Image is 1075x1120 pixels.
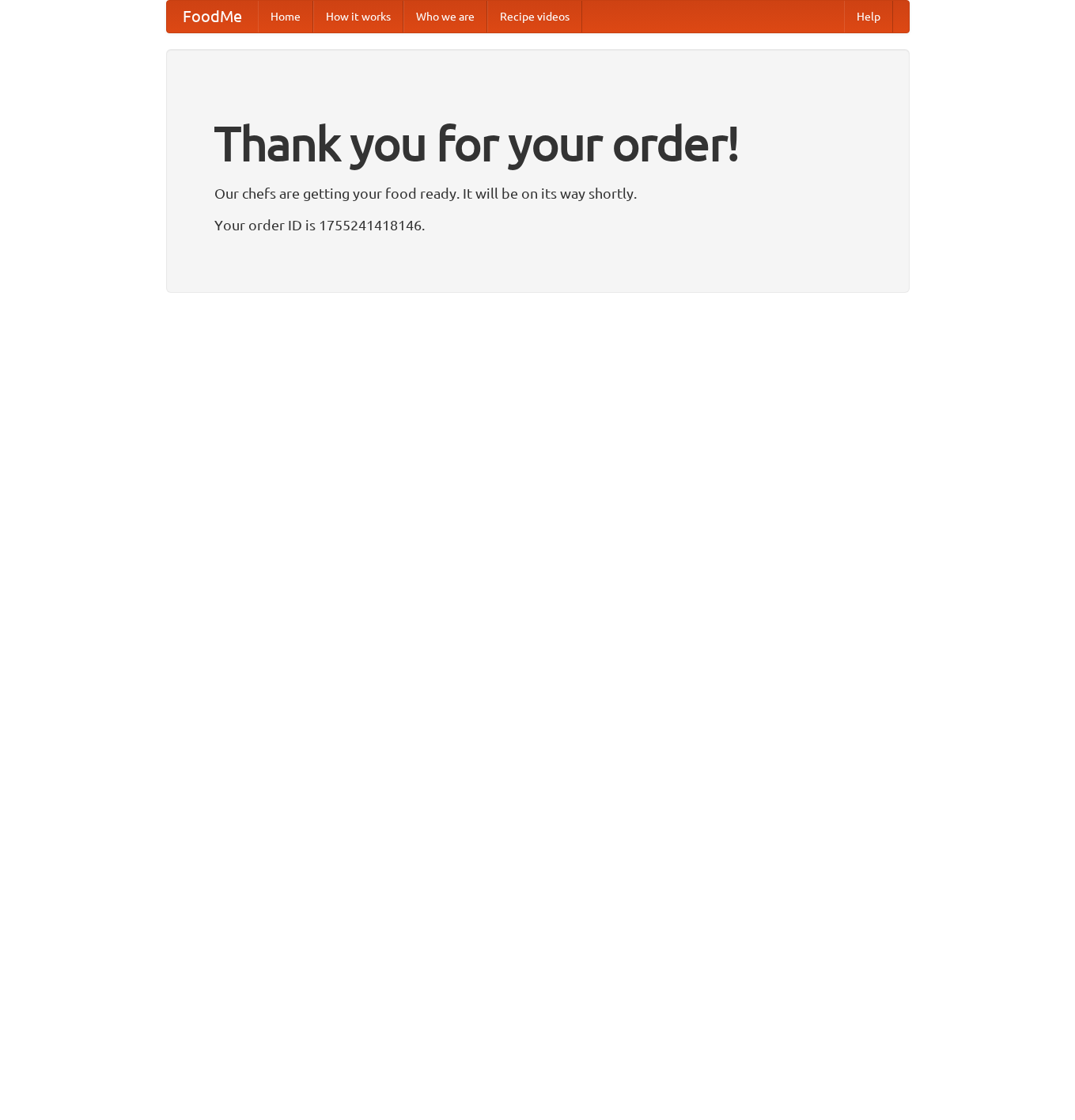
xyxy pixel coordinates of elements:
a: Home [258,1,313,32]
h1: Thank you for your order! [214,105,861,181]
a: Recipe videos [487,1,582,32]
p: Your order ID is 1755241418146. [214,213,861,237]
a: FoodMe [167,1,258,32]
p: Our chefs are getting your food ready. It will be on its way shortly. [214,181,861,205]
a: How it works [313,1,403,32]
a: Help [844,1,893,32]
a: Who we are [403,1,487,32]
